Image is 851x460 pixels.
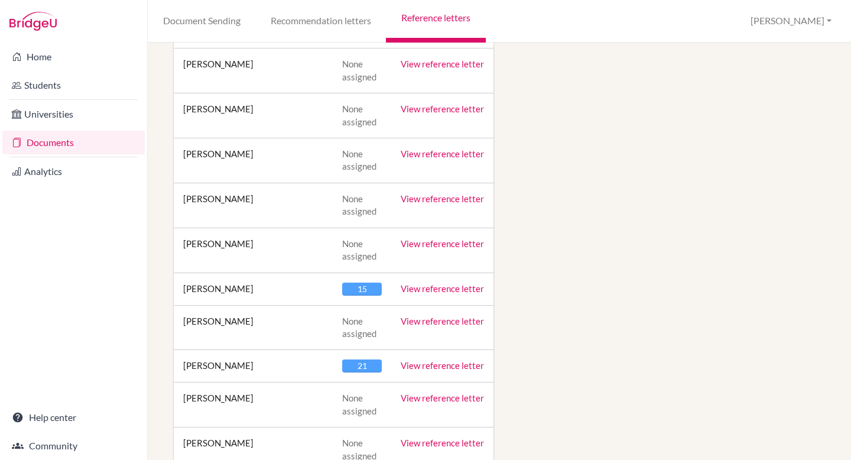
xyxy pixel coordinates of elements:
span: None assigned [342,148,376,171]
a: View reference letter [401,393,484,403]
a: View reference letter [401,59,484,69]
a: View reference letter [401,148,484,159]
a: View reference letter [401,193,484,204]
td: [PERSON_NAME] [174,273,333,305]
a: Students [2,73,145,97]
a: View reference letter [401,438,484,448]
td: [PERSON_NAME] [174,48,333,93]
span: None assigned [342,193,376,216]
a: Documents [2,131,145,154]
td: [PERSON_NAME] [174,383,333,427]
a: Help center [2,406,145,429]
td: [PERSON_NAME] [174,305,333,350]
a: Universities [2,102,145,126]
td: [PERSON_NAME] [174,138,333,183]
a: View reference letter [401,238,484,249]
a: View reference letter [401,360,484,371]
div: 15 [342,283,382,296]
span: None assigned [342,103,376,127]
a: View reference letter [401,283,484,294]
a: Analytics [2,160,145,183]
span: None assigned [342,316,376,339]
td: [PERSON_NAME] [174,183,333,228]
a: Community [2,434,145,458]
div: 21 [342,359,382,372]
td: [PERSON_NAME] [174,228,333,273]
a: View reference letter [401,316,484,326]
td: [PERSON_NAME] [174,350,333,383]
span: None assigned [342,238,376,261]
span: None assigned [342,393,376,416]
span: None assigned [342,59,376,82]
button: [PERSON_NAME] [745,10,837,32]
td: [PERSON_NAME] [174,93,333,138]
img: Bridge-U [9,12,57,31]
a: Home [2,45,145,69]
a: View reference letter [401,103,484,114]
